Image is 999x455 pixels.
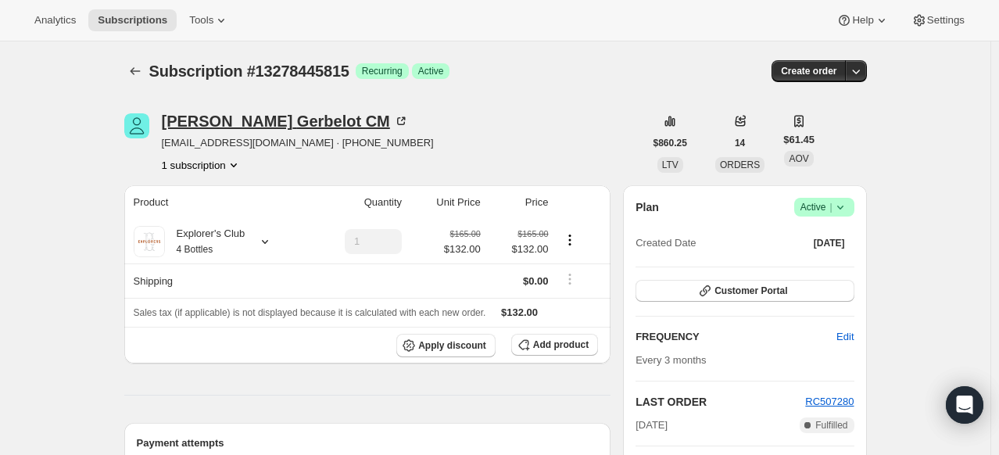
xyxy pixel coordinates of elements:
span: LTV [662,159,679,170]
button: Help [827,9,898,31]
button: Add product [511,334,598,356]
span: Analytics [34,14,76,27]
span: Sales tax (if applicable) is not displayed because it is calculated with each new order. [134,307,486,318]
span: Every 3 months [636,354,706,366]
span: $132.00 [501,306,538,318]
th: Quantity [309,185,406,220]
span: Create order [781,65,836,77]
button: Shipping actions [557,270,582,288]
span: Settings [927,14,965,27]
span: Active [800,199,848,215]
span: ORDERS [720,159,760,170]
span: Recurring [362,65,403,77]
button: Apply discount [396,334,496,357]
span: Subscription #13278445815 [149,63,349,80]
small: $165.00 [450,229,481,238]
h2: Payment attempts [137,435,599,451]
span: AOV [789,153,808,164]
span: | [829,201,832,213]
span: $132.00 [444,242,481,257]
button: Product actions [557,231,582,249]
a: RC507280 [805,396,854,407]
span: Subscriptions [98,14,167,27]
span: $860.25 [653,137,687,149]
button: Create order [772,60,846,82]
h2: FREQUENCY [636,329,836,345]
span: Active [418,65,444,77]
th: Unit Price [406,185,485,220]
span: $0.00 [523,275,549,287]
div: Explorer's Club [165,226,245,257]
button: $860.25 [644,132,696,154]
th: Shipping [124,263,310,298]
span: Tools [189,14,213,27]
button: Tools [180,9,238,31]
th: Price [485,185,553,220]
button: Settings [902,9,974,31]
span: Created Date [636,235,696,251]
img: product img [134,226,165,257]
button: Edit [827,324,863,349]
span: Apply discount [418,339,486,352]
span: Help [852,14,873,27]
div: [PERSON_NAME] Gerbelot CM [162,113,409,129]
h2: LAST ORDER [636,394,805,410]
th: Product [124,185,310,220]
span: $132.00 [490,242,549,257]
span: Add product [533,339,589,351]
h2: Plan [636,199,659,215]
button: RC507280 [805,394,854,410]
span: [DATE] [636,417,668,433]
button: Subscriptions [88,9,177,31]
span: $61.45 [783,132,815,148]
span: Fulfilled [815,419,847,432]
button: Subscriptions [124,60,146,82]
button: [DATE] [804,232,854,254]
span: Chris Gerbelot CM [124,113,149,138]
div: Open Intercom Messenger [946,386,983,424]
span: Customer Portal [714,285,787,297]
button: 14 [725,132,754,154]
button: Product actions [162,157,242,173]
button: Analytics [25,9,85,31]
span: [DATE] [814,237,845,249]
button: Customer Portal [636,280,854,302]
span: 14 [735,137,745,149]
small: 4 Bottles [177,244,213,255]
small: $165.00 [517,229,548,238]
span: Edit [836,329,854,345]
span: [EMAIL_ADDRESS][DOMAIN_NAME] · [PHONE_NUMBER] [162,135,434,151]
